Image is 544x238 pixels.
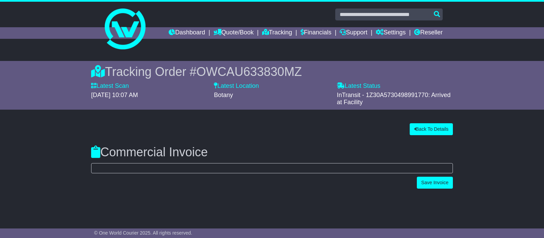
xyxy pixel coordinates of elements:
[337,82,380,90] label: Latest Status
[91,145,453,159] h3: Commercial Invoice
[417,177,453,189] button: Save Invoice
[91,82,129,90] label: Latest Scan
[214,82,259,90] label: Latest Location
[337,92,451,106] span: InTransit - 1Z30A5730498991770: Arrived at Facility
[214,27,254,39] a: Quote/Book
[214,92,233,98] span: Botany
[91,92,138,98] span: [DATE] 10:07 AM
[301,27,331,39] a: Financials
[262,27,292,39] a: Tracking
[414,27,443,39] a: Reseller
[94,230,192,236] span: © One World Courier 2025. All rights reserved.
[410,123,453,135] button: Back To Details
[376,27,406,39] a: Settings
[169,27,205,39] a: Dashboard
[91,64,453,79] div: Tracking Order #
[340,27,367,39] a: Support
[197,65,302,79] span: OWCAU633830MZ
